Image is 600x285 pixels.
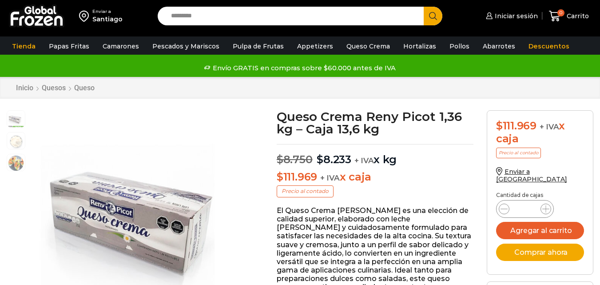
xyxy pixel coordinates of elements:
[317,153,351,166] bdi: 8.233
[478,38,520,55] a: Abarrotes
[92,8,123,15] div: Enviar a
[496,168,567,183] a: Enviar a [GEOGRAPHIC_DATA]
[517,203,533,215] input: Product quantity
[277,110,473,135] h1: Queso Crema Reny Picot 1,36 kg – Caja 13,6 kg
[524,38,574,55] a: Descuentos
[277,185,334,197] p: Precio al contado
[148,38,224,55] a: Pescados y Mariscos
[540,122,559,131] span: + IVA
[41,84,66,92] a: Quesos
[342,38,394,55] a: Queso Crema
[496,120,584,145] div: x caja
[79,8,92,24] img: address-field-icon.svg
[493,12,538,20] span: Iniciar sesión
[320,173,340,182] span: + IVA
[484,7,538,25] a: Iniciar sesión
[74,84,95,92] a: Queso
[277,170,317,183] bdi: 111.969
[557,9,564,16] span: 0
[228,38,288,55] a: Pulpa de Frutas
[496,222,584,239] button: Agregar al carrito
[354,156,374,165] span: + IVA
[8,38,40,55] a: Tienda
[445,38,474,55] a: Pollos
[424,7,442,25] button: Search button
[317,153,323,166] span: $
[16,84,34,92] a: Inicio
[277,171,473,184] p: x caja
[44,38,94,55] a: Papas Fritas
[7,111,25,128] span: reny-picot
[277,144,473,166] p: x kg
[564,12,589,20] span: Carrito
[16,84,95,92] nav: Breadcrumb
[92,15,123,24] div: Santiago
[496,119,536,132] bdi: 111.969
[496,148,541,158] p: Precio al contado
[399,38,441,55] a: Hortalizas
[496,119,503,132] span: $
[496,192,584,198] p: Cantidad de cajas
[277,153,283,166] span: $
[277,170,283,183] span: $
[7,132,25,150] span: queso crema 2
[293,38,338,55] a: Appetizers
[277,153,313,166] bdi: 8.750
[496,244,584,261] button: Comprar ahora
[547,6,591,27] a: 0 Carrito
[7,154,25,172] span: salmon-ahumado-2
[98,38,143,55] a: Camarones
